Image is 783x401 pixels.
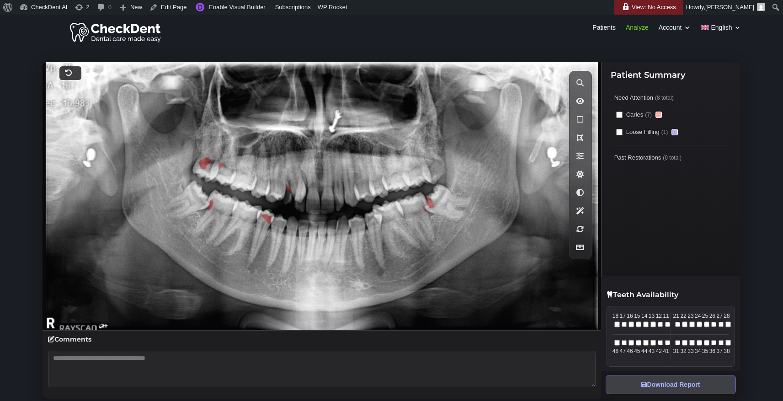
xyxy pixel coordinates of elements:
label: Caries [611,107,731,122]
span: 46 [627,347,632,355]
span: 31 [673,347,679,355]
span: 36 [709,347,715,355]
span: (0 total) [663,154,682,162]
span: 44 [641,347,647,355]
span: 34 [695,347,700,355]
span: 21 [673,312,679,320]
span: 41 [663,347,669,355]
label: Past Restorations [611,151,731,165]
a: Patients [592,24,616,34]
span: 13 [649,312,654,320]
span: 28 [724,312,729,320]
span: 26 [709,312,715,320]
span: 35 [702,347,708,355]
span: 42 [656,347,661,355]
span: 25 [702,312,708,320]
span: English [711,24,732,31]
img: Arnav Saha [757,3,765,11]
a: Account [659,24,691,34]
h4: Comments [48,336,596,347]
span: (8 total) [655,94,674,102]
span: 17 [620,312,625,320]
input: Caries(7) [616,112,623,118]
span: 24 [695,312,700,320]
span: 22 [680,312,686,320]
label: Loose Filling [611,125,731,139]
span: (7) [645,111,652,119]
span: 45 [634,347,639,355]
label: Need Attention [611,91,731,105]
span: 12 [656,312,661,320]
span: 14 [641,312,647,320]
span: 18 [613,312,618,320]
span: [PERSON_NAME] [705,4,754,11]
img: Checkdent Logo [69,21,162,43]
span: 43 [649,347,654,355]
a: Analyze [626,24,649,34]
span: 11 [663,312,669,320]
span: 16 [627,312,632,320]
h3: Patient Summary [611,71,731,84]
h3: Teeth Availability [607,291,735,301]
span: 33 [687,347,693,355]
span: 15 [634,312,639,320]
button: Download Report [606,375,736,394]
span: 32 [680,347,686,355]
span: 23 [687,312,693,320]
span: 47 [620,347,625,355]
span: 37 [717,347,722,355]
span: (1) [661,128,668,136]
span: 38 [724,347,729,355]
span: 48 [613,347,618,355]
a: English [701,24,741,34]
input: Loose Filling(1) [616,129,623,135]
span: 27 [717,312,722,320]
